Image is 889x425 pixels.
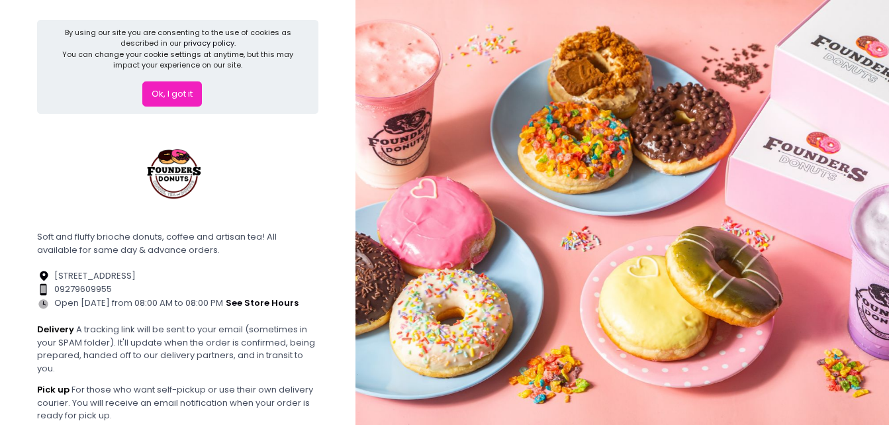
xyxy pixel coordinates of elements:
[37,283,318,296] div: 09279609955
[37,230,318,256] div: Soft and fluffy brioche donuts, coffee and artisan tea! All available for same day & advance orders.
[37,383,318,422] div: For those who want self-pickup or use their own delivery courier. You will receive an email notif...
[183,38,236,48] a: privacy policy.
[37,323,74,336] b: Delivery
[37,383,70,396] b: Pick up
[126,122,225,222] img: Founders Donuts
[142,81,202,107] button: Ok, I got it
[37,269,318,283] div: [STREET_ADDRESS]
[225,296,299,310] button: see store hours
[60,27,297,71] div: By using our site you are consenting to the use of cookies as described in our You can change you...
[37,296,318,310] div: Open [DATE] from 08:00 AM to 08:00 PM
[37,323,318,375] div: A tracking link will be sent to your email (sometimes in your SPAM folder). It'll update when the...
